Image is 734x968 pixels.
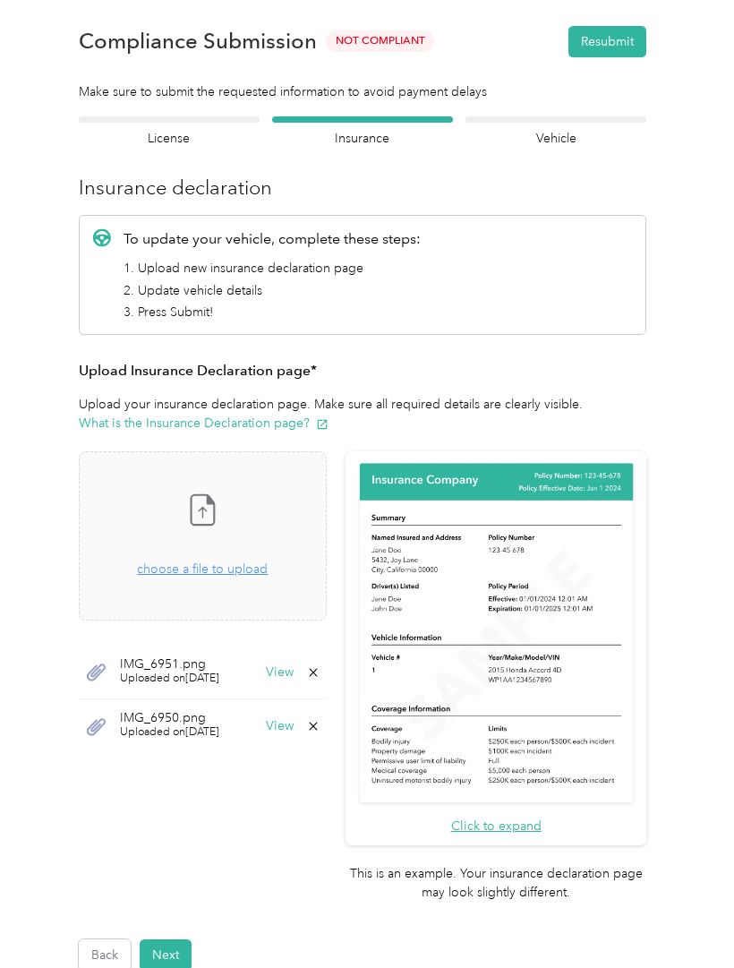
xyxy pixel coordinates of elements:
li: 2. Update vehicle details [124,281,421,300]
iframe: Everlance-gr Chat Button Frame [634,868,734,968]
button: Resubmit [568,26,646,57]
p: Upload your insurance declaration page. Make sure all required details are clearly visible. [79,395,646,433]
span: choose a file to upload [80,452,326,620]
span: IMG_6950.png [120,712,219,724]
h1: Compliance Submission [79,29,317,54]
button: Click to expand [451,817,542,835]
button: View [266,720,294,732]
h4: Vehicle [465,129,646,148]
p: This is an example. Your insurance declaration page may look slightly different. [346,864,646,902]
span: choose a file to upload [137,561,268,577]
li: 1. Upload new insurance declaration page [124,259,421,278]
span: Uploaded on [DATE] [120,724,219,741]
h3: Insurance declaration [79,173,646,202]
h4: Insurance [272,129,453,148]
button: View [266,666,294,679]
div: Make sure to submit the requested information to avoid payment delays [79,82,646,101]
img: Sample insurance declaration [355,460,637,807]
h3: Upload Insurance Declaration page* [79,360,646,382]
span: IMG_6951.png [120,658,219,671]
p: To update your vehicle, complete these steps: [124,228,421,250]
button: What is the Insurance Declaration page? [79,414,329,433]
span: Uploaded on [DATE] [120,671,219,687]
li: 3. Press Submit! [124,303,421,321]
h4: License [79,129,260,148]
span: Not Compliant [326,30,434,51]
